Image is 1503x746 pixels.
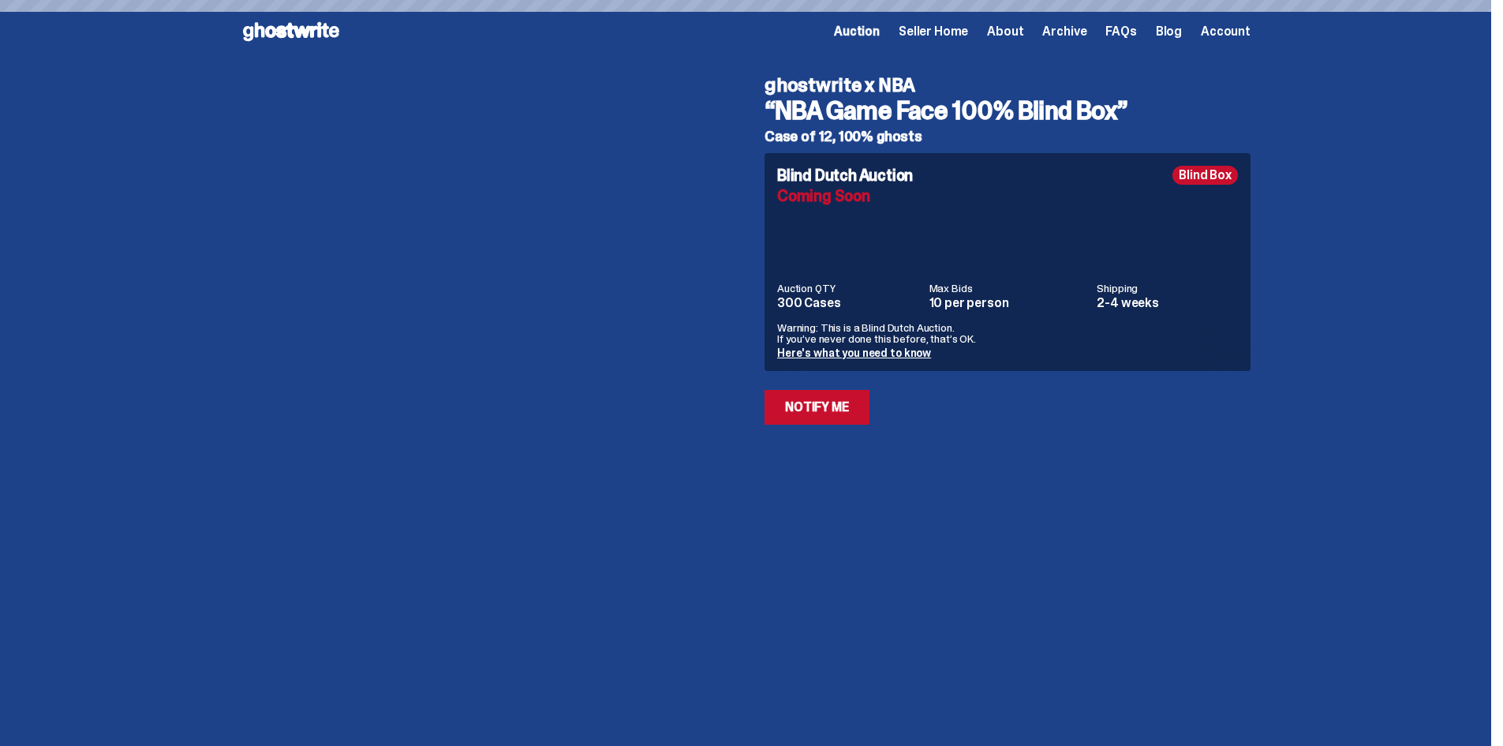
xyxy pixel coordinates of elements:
[777,297,920,309] dd: 300 Cases
[1097,297,1238,309] dd: 2-4 weeks
[765,98,1251,123] h3: “NBA Game Face 100% Blind Box”
[1097,283,1238,294] dt: Shipping
[765,76,1251,95] h4: ghostwrite x NBA
[777,188,1238,204] div: Coming Soon
[777,322,1238,344] p: Warning: This is a Blind Dutch Auction. If you’ve never done this before, that’s OK.
[765,390,869,425] a: Notify Me
[929,283,1088,294] dt: Max Bids
[1042,25,1086,38] a: Archive
[987,25,1023,38] a: About
[777,283,920,294] dt: Auction QTY
[1201,25,1251,38] a: Account
[1156,25,1182,38] a: Blog
[1172,166,1238,185] div: Blind Box
[765,129,1251,144] h5: Case of 12, 100% ghosts
[777,346,931,360] a: Here's what you need to know
[777,167,913,183] h4: Blind Dutch Auction
[834,25,880,38] a: Auction
[899,25,968,38] a: Seller Home
[929,297,1088,309] dd: 10 per person
[1105,25,1136,38] a: FAQs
